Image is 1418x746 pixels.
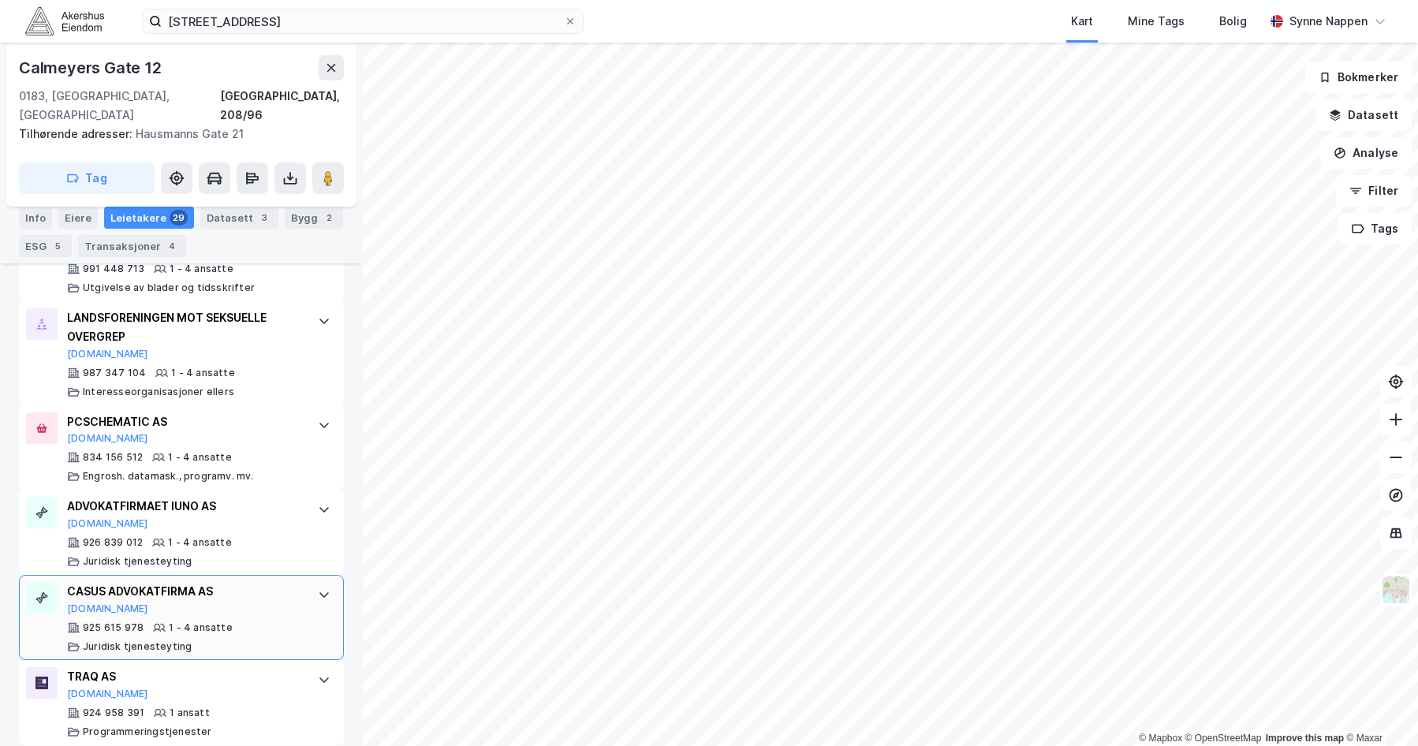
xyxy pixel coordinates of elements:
button: Tag [19,162,155,194]
div: 925 615 978 [83,621,144,634]
div: 2 [321,210,337,226]
div: Bolig [1219,12,1247,31]
div: 3 [256,210,272,226]
button: Tags [1338,213,1412,244]
button: [DOMAIN_NAME] [67,688,148,700]
div: 1 ansatt [170,707,210,719]
a: OpenStreetMap [1185,733,1262,744]
iframe: Chat Widget [1339,670,1418,746]
div: Programmeringstjenester [83,725,212,738]
div: Transaksjoner [78,235,186,257]
div: 1 - 4 ansatte [171,367,235,379]
div: 1 - 4 ansatte [168,536,232,549]
div: 4 [164,238,180,254]
div: 29 [170,210,188,226]
div: 0183, [GEOGRAPHIC_DATA], [GEOGRAPHIC_DATA] [19,87,220,125]
div: LANDSFORENINGEN MOT SEKSUELLE OVERGREP [67,308,302,346]
div: Utgivelse av blader og tidsskrifter [83,282,255,294]
div: 926 839 012 [83,536,143,549]
div: Info [19,207,52,229]
button: Bokmerker [1305,62,1412,93]
div: Juridisk tjenesteyting [83,640,192,653]
button: [DOMAIN_NAME] [67,348,148,360]
div: Leietakere [104,207,194,229]
div: 1 - 4 ansatte [170,263,233,275]
div: [GEOGRAPHIC_DATA], 208/96 [220,87,344,125]
a: Mapbox [1139,733,1182,744]
div: Kart [1071,12,1093,31]
span: Tilhørende adresser: [19,127,136,140]
a: Improve this map [1266,733,1344,744]
div: 834 156 512 [83,451,143,464]
div: Kontrollprogram for chat [1339,670,1418,746]
div: Eiere [58,207,98,229]
button: Filter [1336,175,1412,207]
div: 991 448 713 [83,263,144,275]
img: Z [1381,575,1411,605]
div: CASUS ADVOKATFIRMA AS [67,582,302,601]
div: TRAQ AS [67,667,302,686]
div: 5 [50,238,65,254]
div: Datasett [200,207,278,229]
div: PCSCHEMATIC AS [67,412,302,431]
div: ADVOKATFIRMAET IUNO AS [67,497,302,516]
button: Datasett [1315,99,1412,131]
div: Engrosh. datamask., programv. mv. [83,470,254,483]
div: 924 958 391 [83,707,144,719]
div: ESG [19,235,72,257]
img: akershus-eiendom-logo.9091f326c980b4bce74ccdd9f866810c.svg [25,7,104,35]
div: 1 - 4 ansatte [168,451,232,464]
div: Calmeyers Gate 12 [19,55,165,80]
div: 987 347 104 [83,367,146,379]
div: Interesseorganisasjoner ellers [83,386,234,398]
div: Hausmanns Gate 21 [19,125,331,144]
div: Mine Tags [1128,12,1185,31]
button: [DOMAIN_NAME] [67,602,148,615]
input: Søk på adresse, matrikkel, gårdeiere, leietakere eller personer [162,9,564,33]
div: Synne Nappen [1289,12,1368,31]
div: Juridisk tjenesteyting [83,555,192,568]
button: [DOMAIN_NAME] [67,432,148,445]
button: Analyse [1320,137,1412,169]
div: Bygg [285,207,343,229]
div: 1 - 4 ansatte [169,621,233,634]
button: [DOMAIN_NAME] [67,517,148,530]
